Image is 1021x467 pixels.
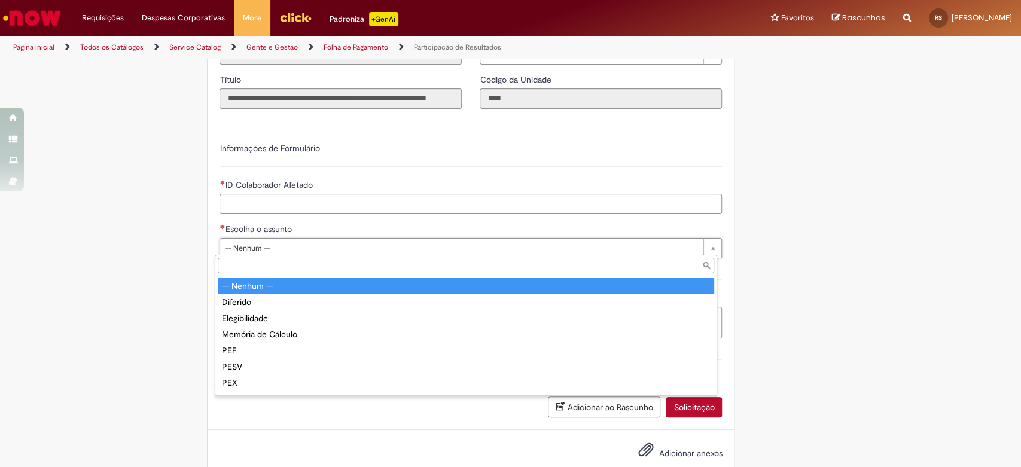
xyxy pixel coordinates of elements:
div: Memória de Cálculo [218,326,714,343]
div: PLR Banda IX a XII [218,391,714,407]
div: Diferido [218,294,714,310]
div: PESV [218,359,714,375]
div: Elegibilidade [218,310,714,326]
div: PEF [218,343,714,359]
div: PEX [218,375,714,391]
div: -- Nenhum -- [218,278,714,294]
ul: Escolha o assunto [215,276,717,395]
